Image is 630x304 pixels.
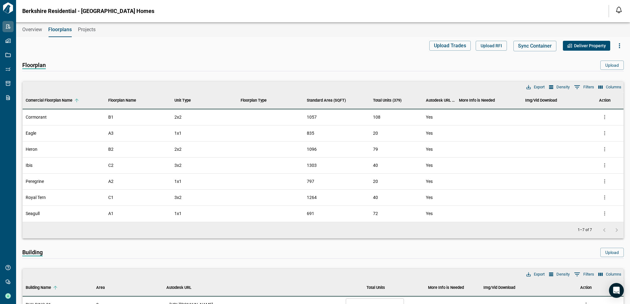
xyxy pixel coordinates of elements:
span: 1096 [307,146,317,152]
span: 1x1 [174,178,182,184]
div: Unit Type [171,92,238,109]
div: Floorplan Name [108,92,136,109]
div: Total Units [366,279,385,296]
span: Yes [426,178,433,184]
span: 2x2 [174,146,182,152]
span: C2 [108,162,114,168]
button: more [600,145,609,154]
div: Area [93,279,164,296]
div: Total Units (379) [370,92,423,109]
span: 835 [307,130,314,136]
button: more [600,177,609,186]
span: 40 [373,163,378,168]
div: More Info is Needed [459,92,495,109]
div: Autodesk URL [163,279,339,296]
div: Standard Area (SQFT) [304,92,370,109]
button: Upload Trades [429,41,471,51]
span: Yes [426,146,433,152]
span: 20 [373,179,378,184]
span: 3x2 [174,162,182,168]
button: Density [547,270,571,278]
span: Yes [426,194,433,201]
button: Sort [51,283,60,292]
div: Total Units (379) [373,92,401,109]
span: 1264 [307,194,317,201]
span: 691 [307,210,314,217]
span: Berkshire Residential - [GEOGRAPHIC_DATA] Homes [22,8,154,14]
div: Action [588,92,621,109]
span: 1303 [307,162,317,168]
span: A3 [108,130,114,136]
div: Floorplan Type [241,92,267,109]
div: base tabs [16,22,630,37]
span: Deliver Property [574,43,606,49]
span: Heron [26,146,37,152]
span: 1057 [307,114,317,120]
div: Total Units [340,279,410,296]
div: Unit Type [174,92,191,109]
div: Img/Vid Download [525,92,557,109]
span: Building [22,249,43,256]
div: Autodesk URL Added [426,92,456,109]
span: Sync Container [518,43,552,49]
span: 40 [373,195,378,200]
button: Open notification feed [614,5,624,15]
div: Floorplan Type [238,92,304,109]
button: Select columns [597,83,623,91]
span: Royal Tern [26,194,46,201]
button: Export [525,83,546,91]
span: C1 [108,194,114,201]
span: Upload Trades [434,43,466,49]
span: Yes [426,130,433,136]
button: Sort [72,96,81,105]
button: Upload [600,248,624,257]
button: more [600,112,609,122]
span: Peregrine [26,178,44,184]
span: Cormorant [26,114,47,120]
button: Select columns [597,270,623,278]
button: Deliver Property [563,41,610,51]
span: 1x1 [174,130,182,136]
div: Img/Vid Download [480,279,551,296]
span: 20 [373,131,378,136]
span: Seagull [26,210,40,217]
button: more [600,209,609,218]
div: More Info is Needed [428,279,464,296]
button: more [600,161,609,170]
div: Standard Area (SQFT) [307,92,346,109]
span: Yes [426,114,433,120]
div: Area [96,279,105,296]
span: Projects [78,27,96,33]
button: Upload [600,61,624,70]
button: Show filters [572,82,596,92]
button: Sync Container [513,41,556,51]
span: 108 [373,115,380,120]
div: More Info is Needed [456,92,522,109]
div: Building Name [26,279,51,296]
span: Yes [426,210,433,217]
span: 797 [307,178,314,184]
button: Density [547,83,571,91]
p: 1–7 of 7 [578,228,592,232]
span: Upload RFI [481,43,502,49]
div: Comercial Floorplan Name [26,92,72,109]
span: B2 [108,146,114,152]
button: Show filters [572,269,596,279]
span: A1 [108,210,114,217]
div: Building Name [23,279,93,296]
span: 1x1 [174,210,182,217]
div: Floorplan Name [105,92,171,109]
span: A2 [108,178,114,184]
span: 72 [373,211,378,216]
div: Action [551,279,621,296]
button: more [600,193,609,202]
span: Floorplan [22,62,46,69]
span: Eagle [26,130,36,136]
button: more [600,129,609,138]
span: Ibis [26,162,32,168]
span: 2x2 [174,114,182,120]
div: Action [599,92,611,109]
button: Upload RFI [476,41,507,51]
span: 79 [373,147,378,152]
span: Yes [426,162,433,168]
